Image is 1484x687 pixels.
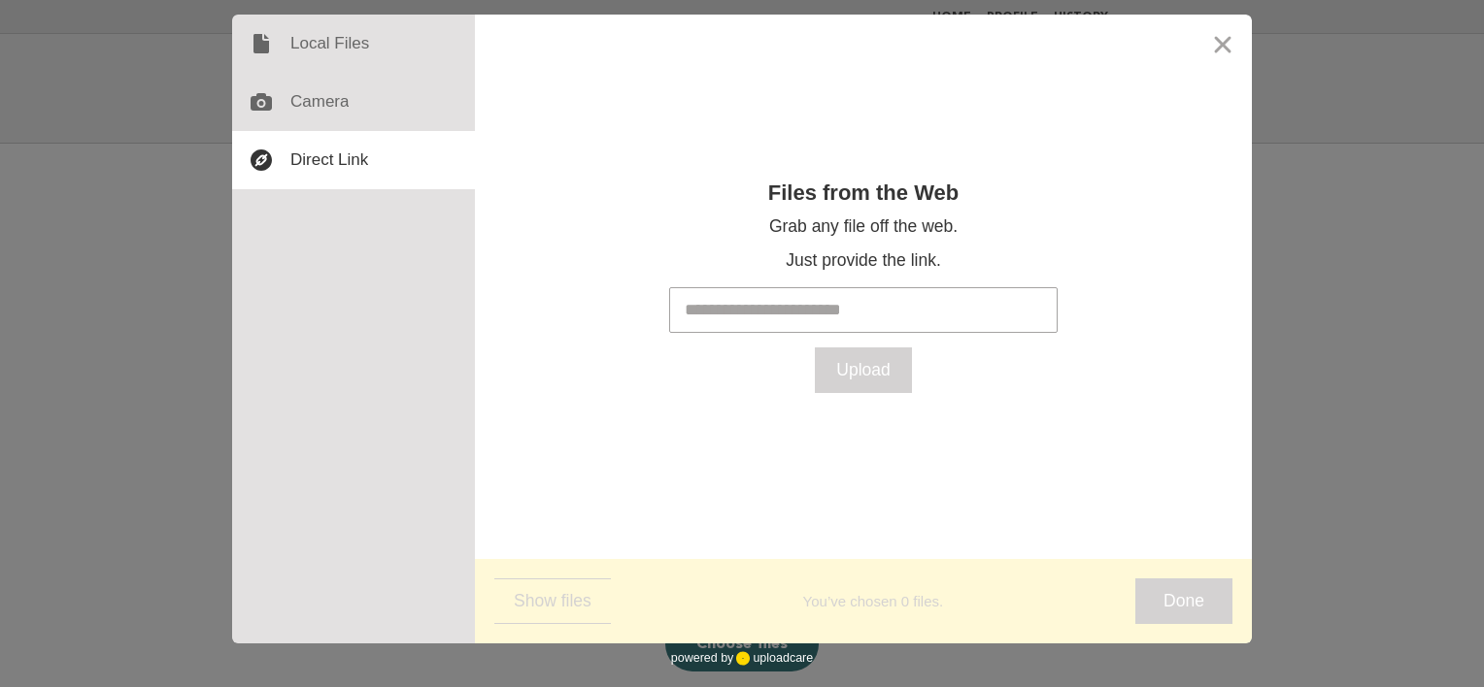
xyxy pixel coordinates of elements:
div: You’ve chosen 0 files. [611,592,1135,611]
div: Local Files [232,15,475,73]
button: Upload [815,347,912,393]
button: Close [1194,15,1252,73]
button: Show files [494,578,611,624]
button: Done [1135,578,1232,624]
div: Camera [232,73,475,131]
div: Just provide the link. [786,248,941,273]
div: Files from the Web [768,180,959,205]
div: Direct Link [232,131,475,189]
a: uploadcare [733,651,813,666]
div: Grab any file off the web. [769,214,958,239]
div: powered by [671,643,813,672]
